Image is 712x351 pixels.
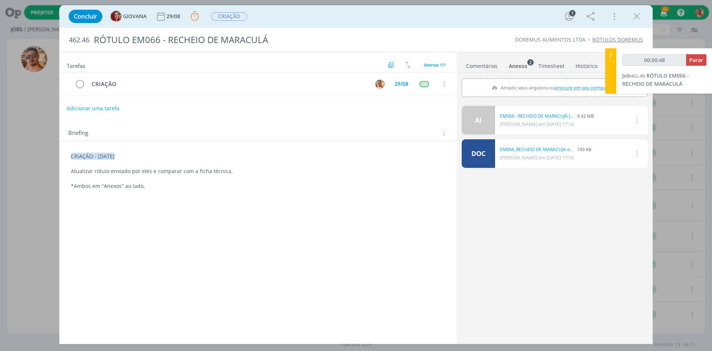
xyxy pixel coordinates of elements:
span: Abertas 1/1 [424,62,446,68]
a: Comentários [466,59,498,70]
span: CRIAÇÃO - [DATE] [71,153,115,160]
button: Concluir [69,10,102,23]
div: 109 KB [500,146,591,153]
div: CRIAÇÃO [88,79,368,89]
span: [PERSON_NAME] em [DATE] 17:16 [500,154,574,161]
a: AI [462,106,495,134]
span: procure em seu computador [555,84,619,91]
button: Parar [686,54,706,66]
a: Job462.46RÓTULO EM066 - RECHEIO DE MARACULÁ [622,72,689,87]
p: *Ambos em "Anexos" ao lado. [71,182,445,190]
div: 1 [569,10,576,16]
p: Atualizar rótulo enviado por eles e comparar com a ficha técnica. [71,168,445,175]
button: GGIOVANA [111,11,146,22]
a: EM066 - RECHEIO DE MARACUJÁ [URL] [500,113,574,120]
button: 1 [563,10,575,22]
div: RÓTULO EM066 - RECHEIO DE MARACULÁ [91,31,401,49]
span: GIOVANA [123,14,146,19]
a: RÓTULOS DOREMUS [592,36,643,43]
div: dialog [59,5,653,344]
span: 462.46 [630,72,645,79]
div: 29/08 [167,14,182,19]
span: Tarefas [67,61,85,69]
span: RÓTULO EM066 - RECHEIO DE MARACULÁ [622,72,689,87]
img: G [111,11,122,22]
button: Adicionar uma tarefa [66,102,120,115]
span: Parar [689,56,703,64]
a: EM066_RECHEIO DE MARACUJA.doc [500,146,574,153]
button: V [374,78,385,90]
a: Histórico [575,59,598,70]
sup: 2 [527,59,534,65]
img: V [375,79,385,89]
div: 9.42 MB [500,113,594,120]
span: CRIAÇÃO [211,12,247,21]
span: Briefing [68,129,88,138]
a: DOC [462,139,495,168]
span: [PERSON_NAME] em [DATE] 17:16 [500,121,574,127]
button: CRIAÇÃO [211,12,248,21]
label: Arraste seus arquivos ou [488,83,621,92]
a: Timesheet [538,59,565,70]
span: 462.46 [69,36,89,44]
span: Concluir [74,13,97,19]
a: DOREMUS ALIMENTOS LTDA [515,36,586,43]
div: Anexos [509,62,527,70]
img: arrow-down-up.svg [405,62,411,68]
div: 29/08 [395,81,408,87]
